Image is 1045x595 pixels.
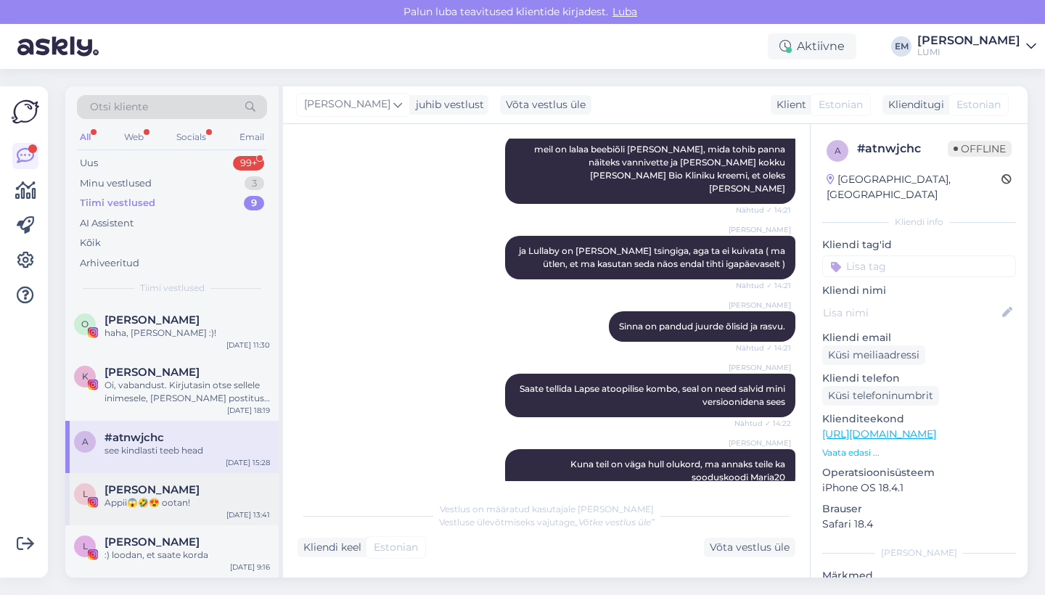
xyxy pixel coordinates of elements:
[822,371,1016,386] p: Kliendi telefon
[822,501,1016,517] p: Brauser
[857,140,948,157] div: # atnwjchc
[822,216,1016,229] div: Kliendi info
[734,418,791,429] span: Nähtud ✓ 14:22
[822,568,1016,583] p: Märkmed
[822,517,1016,532] p: Safari 18.4
[768,33,856,59] div: Aktiivne
[83,488,88,499] span: L
[917,46,1020,58] div: LUMI
[80,196,155,210] div: Tiimi vestlused
[226,457,270,468] div: [DATE] 15:28
[736,205,791,216] span: Nähtud ✓ 14:21
[233,156,264,171] div: 99+
[104,535,200,549] span: Liisu Miller
[771,97,806,112] div: Klient
[917,35,1020,46] div: [PERSON_NAME]
[104,444,270,457] div: see kindlasti teeb head
[917,35,1036,58] a: [PERSON_NAME]LUMI
[440,504,654,514] span: Vestlus on määratud kasutajale [PERSON_NAME]
[121,128,147,147] div: Web
[12,98,39,126] img: Askly Logo
[104,431,164,444] span: #atnwjchc
[948,141,1012,157] span: Offline
[822,446,1016,459] p: Vaata edasi ...
[827,172,1001,202] div: [GEOGRAPHIC_DATA], [GEOGRAPHIC_DATA]
[374,540,418,555] span: Estonian
[226,509,270,520] div: [DATE] 13:41
[104,549,270,562] div: :) loodan, et saate korda
[104,366,200,379] span: Katrin Rumm
[822,480,1016,496] p: iPhone OS 18.4.1
[956,97,1001,112] span: Estonian
[226,340,270,350] div: [DATE] 11:30
[77,128,94,147] div: All
[90,99,148,115] span: Otsi kliente
[822,427,936,440] a: [URL][DOMAIN_NAME]
[244,196,264,210] div: 9
[104,379,270,405] div: Oi, vabandust. Kirjutasin otse sellele inimesele, [PERSON_NAME] postitus see on. 🙂
[822,283,1016,298] p: Kliendi nimi
[227,405,270,416] div: [DATE] 18:19
[619,321,785,332] span: Sinna on pandud juurde õlisid ja rasvu.
[410,97,484,112] div: juhib vestlust
[729,300,791,311] span: [PERSON_NAME]
[729,362,791,373] span: [PERSON_NAME]
[82,436,89,447] span: a
[736,342,791,353] span: Nähtud ✓ 14:21
[81,319,89,329] span: O
[104,327,270,340] div: haha, [PERSON_NAME] :)!
[822,237,1016,253] p: Kliendi tag'id
[570,459,787,483] span: Kuna teil on väga hull olukord, ma annaks teile ka sooduskoodi Maria20
[140,282,205,295] span: Tiimi vestlused
[520,383,787,407] span: Saate tellida Lapse atoopilise kombo, seal on need salvid mini versioonidena sees
[82,371,89,382] span: K
[822,330,1016,345] p: Kliendi email
[823,305,999,321] input: Lisa nimi
[729,224,791,235] span: [PERSON_NAME]
[304,97,390,112] span: [PERSON_NAME]
[534,144,787,194] span: meil on lalaa beebiõli [PERSON_NAME], mida tohib panna näiteks vannivette ja [PERSON_NAME] kokku ...
[500,95,591,115] div: Võta vestlus üle
[230,562,270,573] div: [DATE] 9:16
[822,411,1016,427] p: Klienditeekond
[439,517,655,528] span: Vestluse ülevõtmiseks vajutage
[822,345,925,365] div: Küsi meiliaadressi
[835,145,841,156] span: a
[822,386,939,406] div: Küsi telefoninumbrit
[104,496,270,509] div: Appii😱🤣😍 ootan!
[104,313,200,327] span: Olga
[736,280,791,291] span: Nähtud ✓ 14:21
[704,538,795,557] div: Võta vestlus üle
[80,176,152,191] div: Minu vestlused
[83,541,88,551] span: L
[891,36,911,57] div: EM
[822,546,1016,559] div: [PERSON_NAME]
[575,517,655,528] i: „Võtke vestlus üle”
[245,176,264,191] div: 3
[519,245,787,269] span: ja Lullaby on [PERSON_NAME] tsingiga, aga ta ei kuivata ( ma ütlen, et ma kasutan seda näos endal...
[822,465,1016,480] p: Operatsioonisüsteem
[882,97,944,112] div: Klienditugi
[104,483,200,496] span: Lisandra
[80,156,98,171] div: Uus
[237,128,267,147] div: Email
[729,438,791,448] span: [PERSON_NAME]
[298,540,361,555] div: Kliendi keel
[80,216,134,231] div: AI Assistent
[173,128,209,147] div: Socials
[822,255,1016,277] input: Lisa tag
[608,5,642,18] span: Luba
[80,256,139,271] div: Arhiveeritud
[819,97,863,112] span: Estonian
[80,236,101,250] div: Kõik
